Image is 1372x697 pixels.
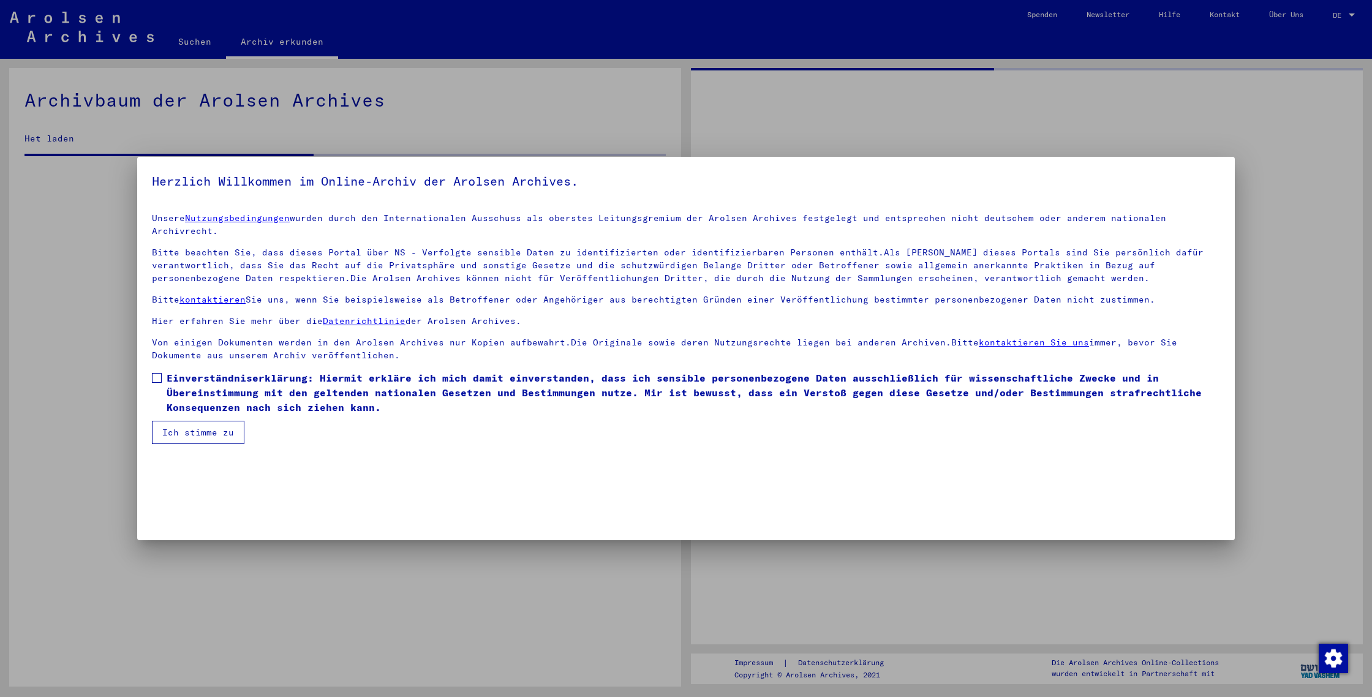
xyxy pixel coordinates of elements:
button: Ich stimme zu [152,421,244,444]
a: kontaktieren Sie uns [979,337,1089,348]
a: kontaktieren [179,294,246,305]
img: Zustimmung ändern [1319,644,1348,673]
p: Bitte Sie uns, wenn Sie beispielsweise als Betroffener oder Angehöriger aus berechtigten Gründen ... [152,293,1220,306]
p: Hier erfahren Sie mehr über die der Arolsen Archives. [152,315,1220,328]
span: Einverständniserklärung: Hiermit erkläre ich mich damit einverstanden, dass ich sensible personen... [167,371,1220,415]
p: Unsere wurden durch den Internationalen Ausschuss als oberstes Leitungsgremium der Arolsen Archiv... [152,212,1220,238]
a: Datenrichtlinie [323,315,405,326]
a: Nutzungsbedingungen [185,213,290,224]
p: Bitte beachten Sie, dass dieses Portal über NS - Verfolgte sensible Daten zu identifizierten oder... [152,246,1220,285]
h5: Herzlich Willkommen im Online-Archiv der Arolsen Archives. [152,171,1220,191]
p: Von einigen Dokumenten werden in den Arolsen Archives nur Kopien aufbewahrt.Die Originale sowie d... [152,336,1220,362]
